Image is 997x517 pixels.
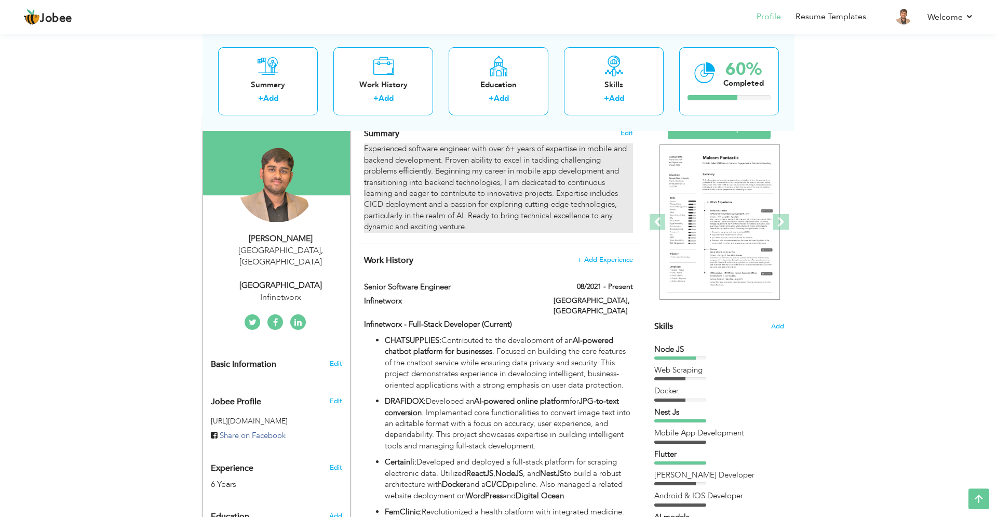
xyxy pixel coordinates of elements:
div: Infinetworx [211,291,350,303]
strong: Docker [442,479,466,489]
div: [GEOGRAPHIC_DATA] [211,280,350,291]
p: Contributed to the development of an . Focused on building the core features of the chatbot servi... [385,335,633,391]
span: Edit [330,396,342,406]
div: Education [457,79,540,90]
img: Arham Sarwar [237,143,316,222]
h5: [URL][DOMAIN_NAME] [211,417,342,425]
div: Completed [723,77,764,88]
strong: FemClinic: [385,507,422,517]
span: , [321,245,323,256]
strong: DRAFIDOX: [385,396,426,406]
label: [GEOGRAPHIC_DATA], [GEOGRAPHIC_DATA] [554,296,633,316]
a: Add [379,93,394,103]
span: Skills [654,321,673,332]
strong: ReactJS [466,468,493,479]
strong: NestJS [540,468,564,479]
span: Experience [211,464,253,473]
strong: CI/CD [486,479,508,489]
h4: This helps to show the companies you have worked for. [364,255,633,266]
a: Jobee [23,9,72,25]
span: Summary [364,128,399,139]
div: Nest Js [654,407,784,418]
strong: CHATSUPPLIES: [385,335,441,346]
div: Skills [572,79,655,90]
div: 60% [723,60,764,77]
div: Docker [654,386,784,396]
a: Profile [757,11,781,23]
div: Mobile App Development [654,428,784,439]
div: Experienced software engineer with over 6+ years of expertise in mobile and backend development. ... [364,143,633,232]
label: Infinetworx [364,296,538,307]
label: 08/2021 - Present [577,282,633,292]
span: Jobee [40,13,72,24]
span: + Add Experience [577,256,633,263]
div: Node JS [654,344,784,355]
label: + [258,93,263,104]
strong: JPG-to-text conversion [385,396,619,417]
span: Basic Information [211,360,276,369]
h4: Adding a summary is a quick and easy way to highlight your experience and interests. [364,128,633,139]
span: Edit [621,129,633,137]
img: jobee.io [23,9,40,25]
strong: Digital Ocean [516,491,564,501]
strong: NodeJS [495,468,523,479]
label: + [373,93,379,104]
img: Profile Img [895,8,912,24]
strong: Infinetworx - Full-Stack Developer (Current) [364,319,512,329]
span: Jobee Profile [211,397,261,407]
div: Flutter [654,449,784,460]
strong: AI-powered online platform [474,396,570,406]
div: [PERSON_NAME] [211,233,350,245]
a: Edit [330,463,342,472]
div: 6 Years [211,479,318,491]
div: Web Scraping [654,365,784,376]
p: Developed and deployed a full-stack platform for scraping electronic data. Utilized , , and to bu... [385,457,633,501]
a: Add [494,93,509,103]
div: Work History [342,79,425,90]
a: Add [609,93,624,103]
div: Android & IOS Developer [654,491,784,501]
span: Share on Facebook [220,430,286,441]
a: Welcome [927,11,974,23]
div: MERN Stack Developer [654,470,784,481]
label: + [489,93,494,104]
strong: AI-powered chatbot platform for businesses [385,335,613,356]
a: Add [263,93,278,103]
div: Summary [226,79,309,90]
div: [GEOGRAPHIC_DATA] [GEOGRAPHIC_DATA] [211,245,350,269]
a: Resume Templates [796,11,866,23]
label: + [604,93,609,104]
strong: WordPress [466,491,503,501]
strong: Certainli: [385,457,416,467]
span: Work History [364,255,413,266]
div: Enhance your career by creating a custom URL for your Jobee public profile. [203,386,350,412]
span: Add [771,322,784,332]
p: Developed an for . Implemented core functionalities to convert image text into an editable format... [385,396,633,452]
a: Edit [330,359,342,368]
label: Senior Software Engineer [364,282,538,293]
